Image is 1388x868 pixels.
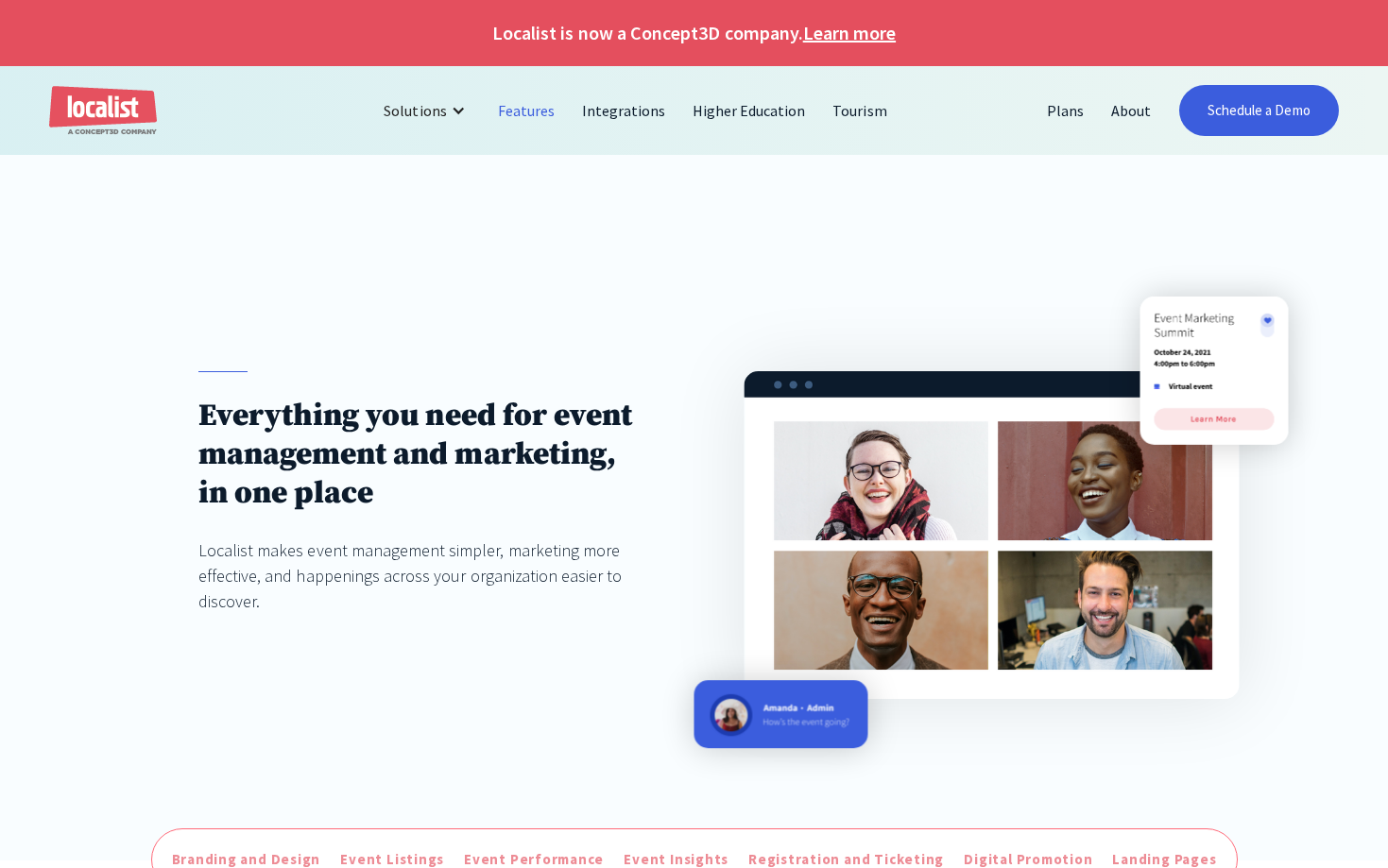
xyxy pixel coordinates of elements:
[198,537,644,614] div: Localist makes event management simpler, marketing more effective, and happenings across your org...
[569,88,679,133] a: Integrations
[485,88,569,133] a: Features
[1098,88,1165,133] a: About
[369,88,484,133] div: Solutions
[49,86,157,136] a: home
[198,397,644,513] h1: Everything you need for event management and marketing, in one place
[803,19,896,47] a: Learn more
[384,99,446,122] div: Solutions
[1179,85,1339,136] a: Schedule a Demo
[819,88,900,133] a: Tourism
[1034,88,1098,133] a: Plans
[679,88,820,133] a: Higher Education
